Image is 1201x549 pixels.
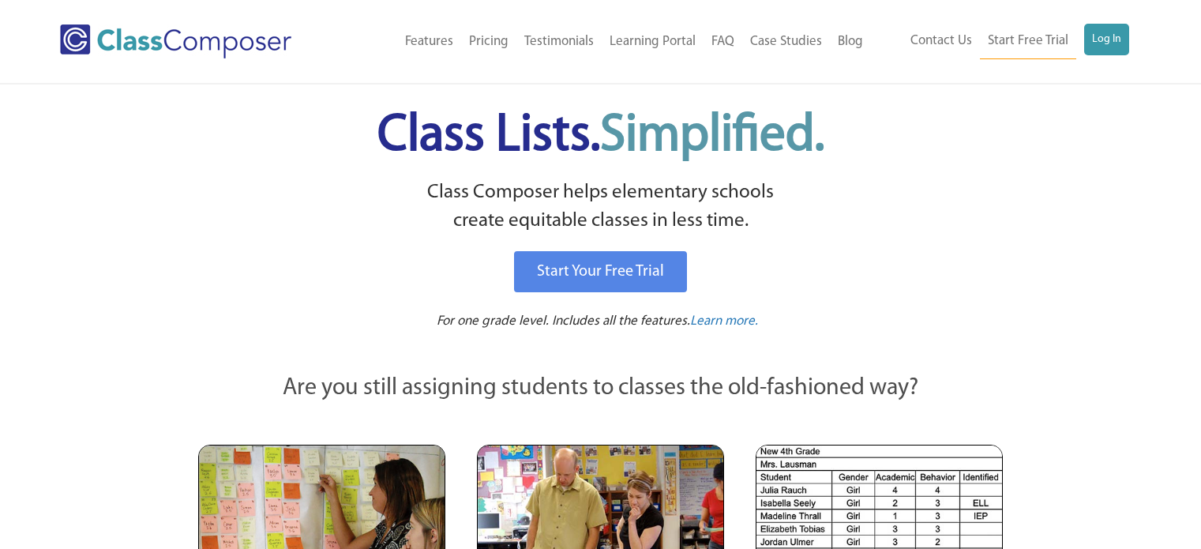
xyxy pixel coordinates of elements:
a: Learn more. [690,312,758,332]
a: Blog [830,24,871,59]
p: Class Composer helps elementary schools create equitable classes in less time. [196,179,1006,236]
a: Log In [1084,24,1129,55]
a: Case Studies [742,24,830,59]
img: Class Composer [60,24,291,58]
a: Pricing [461,24,516,59]
span: Start Your Free Trial [537,264,664,280]
a: Testimonials [516,24,602,59]
span: Class Lists. [377,111,824,162]
nav: Header Menu [342,24,870,59]
a: FAQ [704,24,742,59]
a: Learning Portal [602,24,704,59]
nav: Header Menu [871,24,1129,59]
a: Contact Us [903,24,980,58]
a: Start Your Free Trial [514,251,687,292]
span: For one grade level. Includes all the features. [437,314,690,328]
p: Are you still assigning students to classes the old-fashioned way? [198,371,1004,406]
a: Start Free Trial [980,24,1076,59]
span: Learn more. [690,314,758,328]
a: Features [397,24,461,59]
span: Simplified. [600,111,824,162]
